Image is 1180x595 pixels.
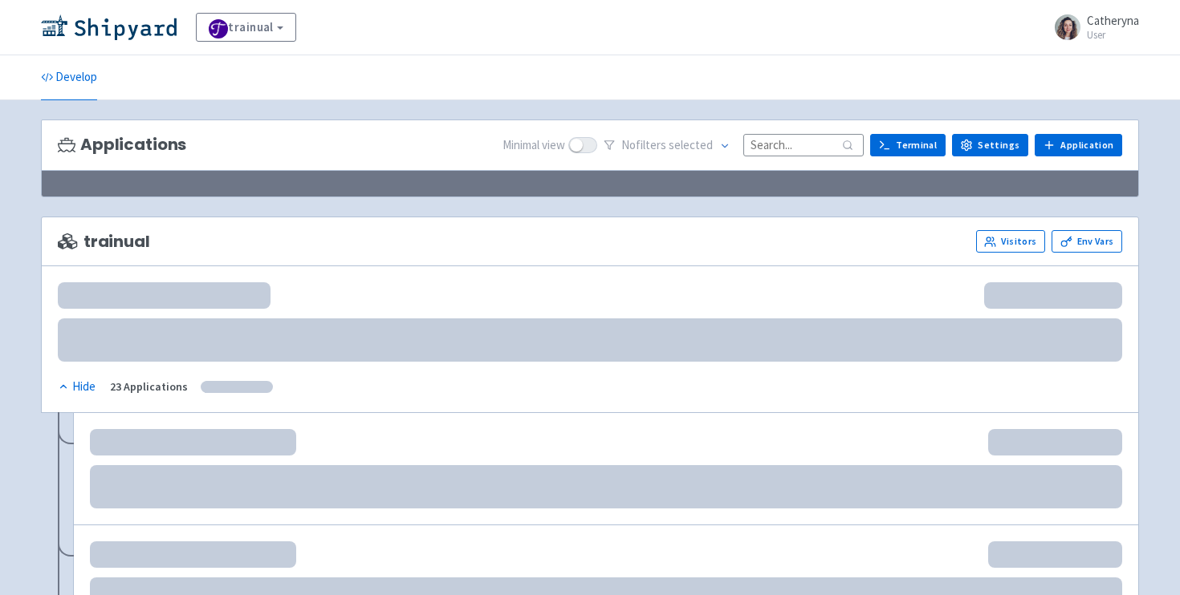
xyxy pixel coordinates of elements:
[58,233,150,251] span: trainual
[58,378,96,396] div: Hide
[196,13,296,42] a: trainual
[58,378,97,396] button: Hide
[58,136,186,154] h3: Applications
[870,134,946,156] a: Terminal
[1052,230,1122,253] a: Env Vars
[1087,13,1139,28] span: Catheryna
[503,136,565,155] span: Minimal view
[1087,30,1139,40] small: User
[976,230,1045,253] a: Visitors
[621,136,713,155] span: No filter s
[1045,14,1139,40] a: Catheryna User
[41,55,97,100] a: Develop
[110,378,188,396] div: 23 Applications
[41,14,177,40] img: Shipyard logo
[1035,134,1122,156] a: Application
[952,134,1028,156] a: Settings
[669,137,713,152] span: selected
[743,134,864,156] input: Search...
